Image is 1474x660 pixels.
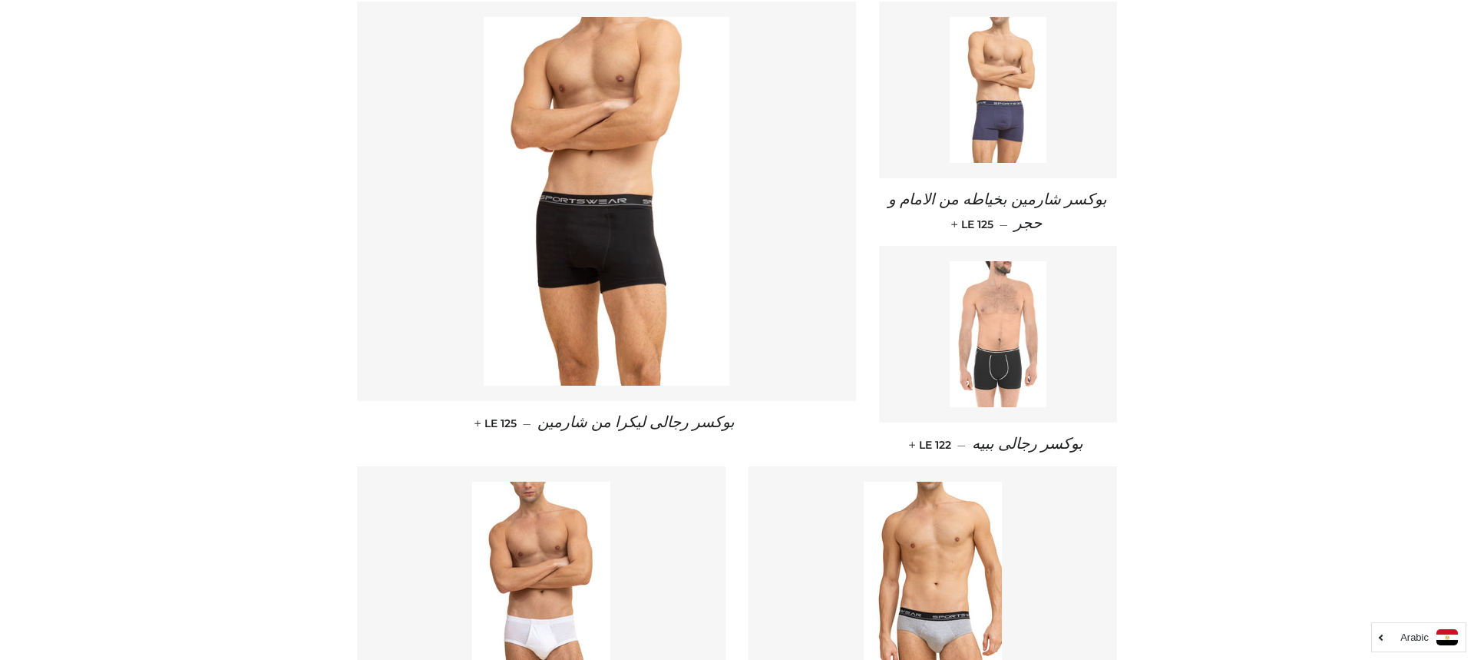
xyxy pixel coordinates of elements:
span: بوكسر رجالى ليكرا من شارمين [537,414,735,431]
a: بوكسر رجالى ببيه — LE 122 [879,423,1117,466]
i: Arabic [1400,632,1429,642]
a: Arabic [1380,629,1458,645]
span: بوكسر رجالى ببيه [972,436,1083,453]
span: LE 125 [478,416,517,430]
span: — [1000,217,1008,231]
span: — [523,416,531,430]
span: بوكسر شارمين بخياطه من الامام و حجر [888,191,1107,232]
span: LE 125 [954,217,993,231]
a: بوكسر رجالى ليكرا من شارمين — LE 125 [357,401,856,445]
span: — [957,438,966,452]
a: بوكسر شارمين بخياطه من الامام و حجر — LE 125 [879,178,1117,247]
span: LE 122 [912,438,951,452]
